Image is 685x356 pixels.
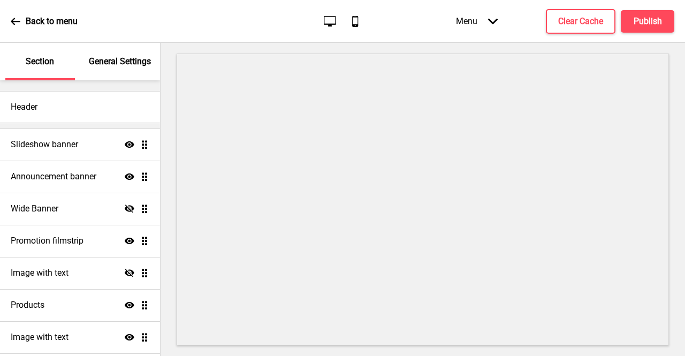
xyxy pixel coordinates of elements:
h4: Announcement banner [11,171,96,183]
button: Publish [621,10,674,33]
h4: Header [11,101,37,113]
p: Back to menu [26,16,78,27]
h4: Products [11,299,44,311]
h4: Image with text [11,331,68,343]
a: Back to menu [11,7,78,36]
h4: Publish [634,16,662,27]
h4: Image with text [11,267,68,279]
p: General Settings [89,56,151,67]
div: Menu [445,5,508,37]
button: Clear Cache [546,9,615,34]
h4: Promotion filmstrip [11,235,83,247]
h4: Slideshow banner [11,139,78,150]
p: Section [26,56,54,67]
h4: Wide Banner [11,203,58,215]
h4: Clear Cache [558,16,603,27]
